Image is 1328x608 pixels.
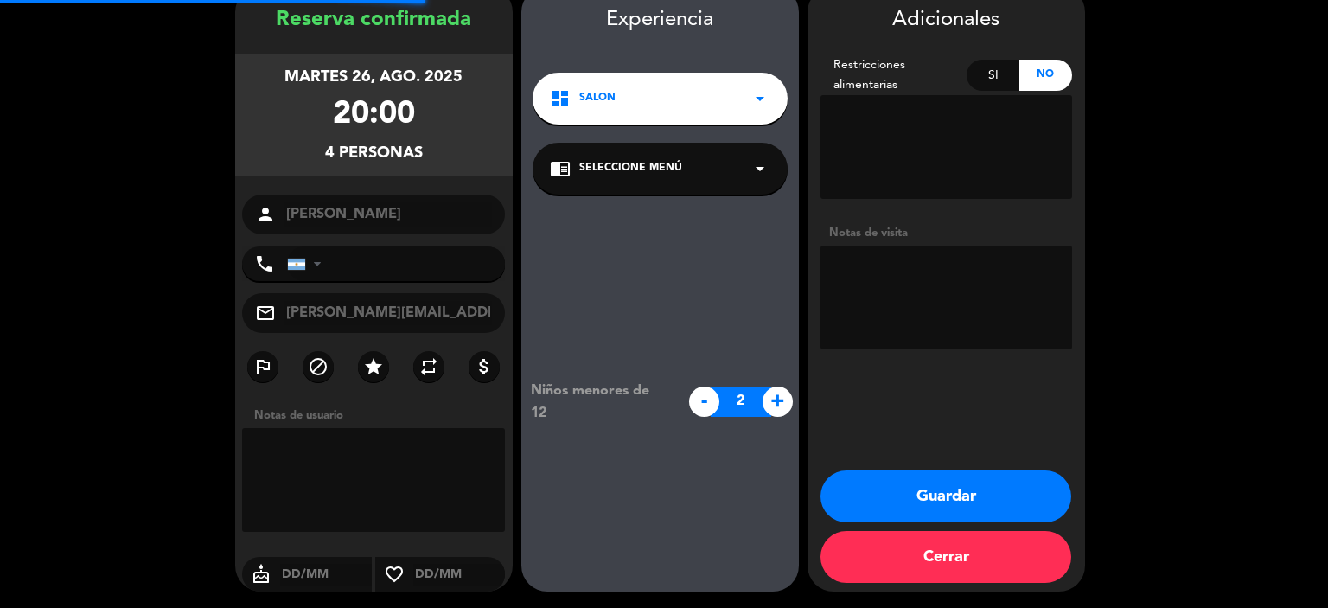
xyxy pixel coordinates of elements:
span: - [689,387,719,417]
div: Adicionales [820,3,1072,37]
i: cake [242,564,280,585]
div: 4 personas [325,141,423,166]
button: Guardar [820,470,1071,522]
i: dashboard [550,88,571,109]
div: Notas de usuario [246,406,513,425]
i: arrow_drop_down [750,88,770,109]
i: person [255,204,276,225]
div: Niños menores de 12 [518,380,680,425]
i: repeat [418,356,439,377]
span: SALON [579,90,616,107]
i: favorite_border [375,564,413,585]
input: DD/MM [413,564,506,586]
button: Cerrar [820,531,1071,583]
span: Seleccione Menú [579,160,682,177]
div: 20:00 [333,90,415,141]
i: mail_outline [255,303,276,323]
div: martes 26, ago. 2025 [284,65,463,90]
i: phone [254,253,275,274]
input: DD/MM [280,564,373,586]
span: + [763,387,793,417]
div: Restricciones alimentarias [820,55,967,95]
div: Reserva confirmada [235,3,513,37]
i: arrow_drop_down [750,158,770,179]
i: block [308,356,329,377]
i: attach_money [474,356,495,377]
div: Argentina: +54 [288,247,328,280]
div: Notas de visita [820,224,1072,242]
i: star [363,356,384,377]
div: No [1019,60,1072,91]
div: Experiencia [521,3,799,37]
i: chrome_reader_mode [550,158,571,179]
i: outlined_flag [252,356,273,377]
div: Si [967,60,1019,91]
